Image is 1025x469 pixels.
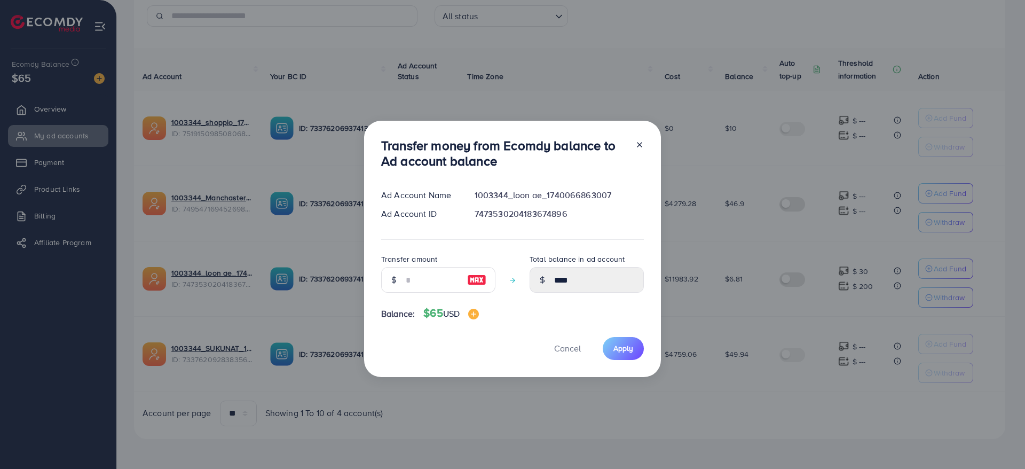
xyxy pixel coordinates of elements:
button: Cancel [541,337,594,360]
label: Transfer amount [381,254,437,264]
img: image [468,309,479,319]
iframe: Chat [980,421,1017,461]
div: Ad Account ID [373,208,466,220]
span: Cancel [554,342,581,354]
button: Apply [603,337,644,360]
h4: $65 [423,307,479,320]
div: 1003344_loon ae_1740066863007 [466,189,652,201]
h3: Transfer money from Ecomdy balance to Ad account balance [381,138,627,169]
span: Balance: [381,308,415,320]
span: Apply [613,343,633,354]
img: image [467,273,486,286]
label: Total balance in ad account [530,254,625,264]
span: USD [443,308,460,319]
div: Ad Account Name [373,189,466,201]
div: 7473530204183674896 [466,208,652,220]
